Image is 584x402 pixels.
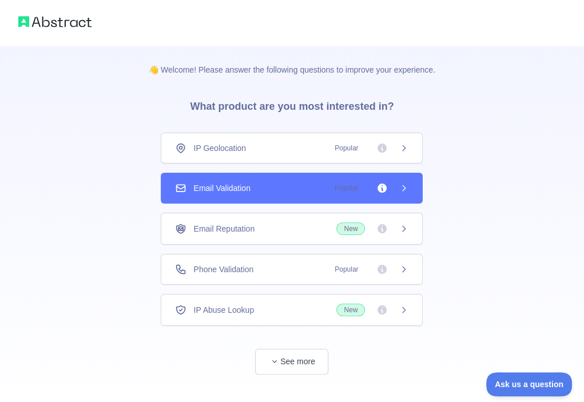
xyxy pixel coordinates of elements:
[193,304,254,316] span: IP Abuse Lookup
[18,14,92,30] img: Abstract logo
[193,182,250,194] span: Email Validation
[193,142,246,154] span: IP Geolocation
[172,75,412,133] h3: What product are you most interested in?
[193,223,255,234] span: Email Reputation
[336,222,365,235] span: New
[130,46,454,75] p: 👋 Welcome! Please answer the following questions to improve your experience.
[336,304,365,316] span: New
[328,264,365,275] span: Popular
[328,182,365,194] span: Popular
[328,142,365,154] span: Popular
[255,349,328,375] button: See more
[193,264,253,275] span: Phone Validation
[486,372,573,396] iframe: Toggle Customer Support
